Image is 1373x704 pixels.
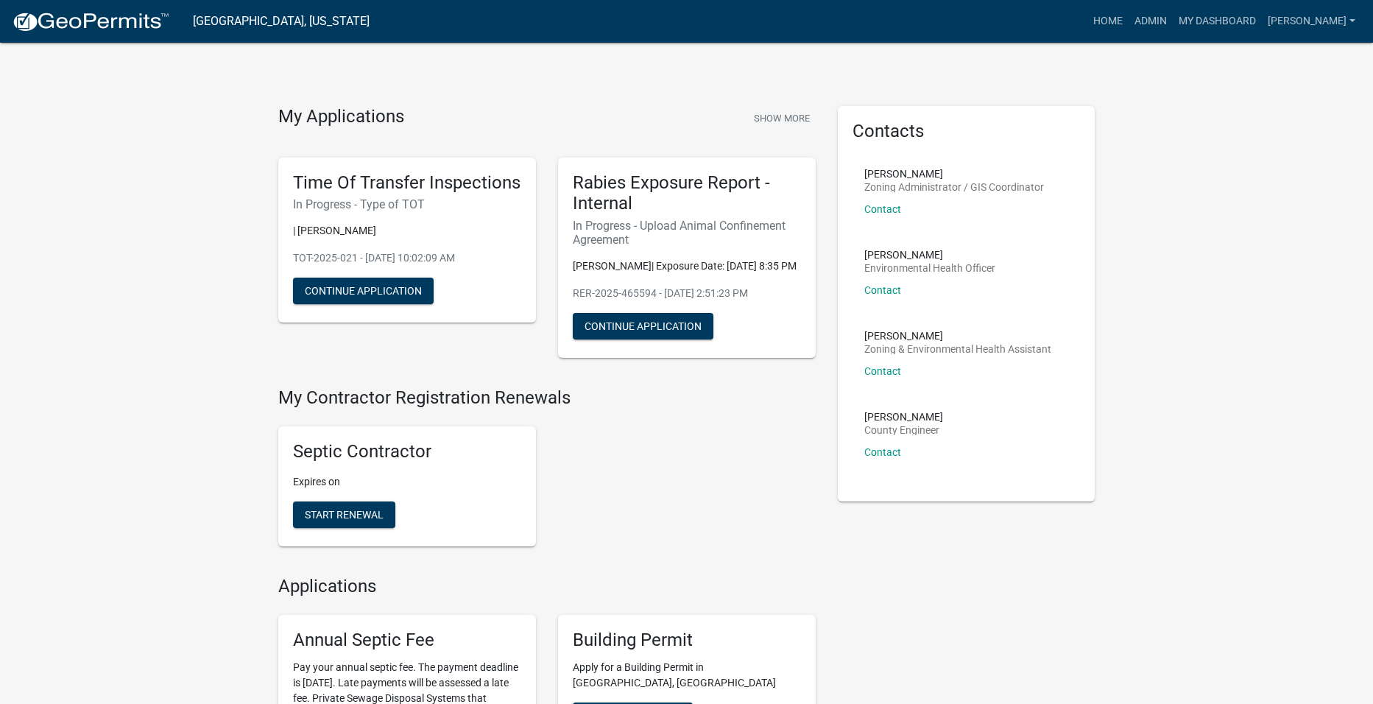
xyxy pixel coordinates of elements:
[278,387,816,558] wm-registration-list-section: My Contractor Registration Renewals
[293,223,521,239] p: | [PERSON_NAME]
[278,106,404,128] h4: My Applications
[1129,7,1173,35] a: Admin
[573,630,801,651] h5: Building Permit
[1173,7,1262,35] a: My Dashboard
[864,182,1044,192] p: Zoning Administrator / GIS Coordinator
[278,387,816,409] h4: My Contractor Registration Renewals
[293,441,521,462] h5: Septic Contractor
[293,197,521,211] h6: In Progress - Type of TOT
[864,425,943,435] p: County Engineer
[864,331,1051,341] p: [PERSON_NAME]
[293,278,434,304] button: Continue Application
[864,412,943,422] p: [PERSON_NAME]
[293,501,395,528] button: Start Renewal
[864,446,901,458] a: Contact
[864,250,995,260] p: [PERSON_NAME]
[748,106,816,130] button: Show More
[293,474,521,490] p: Expires on
[864,344,1051,354] p: Zoning & Environmental Health Assistant
[278,576,816,597] h4: Applications
[193,9,370,34] a: [GEOGRAPHIC_DATA], [US_STATE]
[293,172,521,194] h5: Time Of Transfer Inspections
[864,365,901,377] a: Contact
[864,203,901,215] a: Contact
[864,263,995,273] p: Environmental Health Officer
[293,630,521,651] h5: Annual Septic Fee
[573,660,801,691] p: Apply for a Building Permit in [GEOGRAPHIC_DATA], [GEOGRAPHIC_DATA]
[573,313,713,339] button: Continue Application
[293,250,521,266] p: TOT-2025-021 - [DATE] 10:02:09 AM
[573,258,801,274] p: [PERSON_NAME]| Exposure Date: [DATE] 8:35 PM
[305,509,384,521] span: Start Renewal
[1262,7,1361,35] a: [PERSON_NAME]
[573,286,801,301] p: RER-2025-465594 - [DATE] 2:51:23 PM
[573,219,801,247] h6: In Progress - Upload Animal Confinement Agreement
[853,121,1081,142] h5: Contacts
[864,169,1044,179] p: [PERSON_NAME]
[573,172,801,215] h5: Rabies Exposure Report - Internal
[864,284,901,296] a: Contact
[1087,7,1129,35] a: Home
